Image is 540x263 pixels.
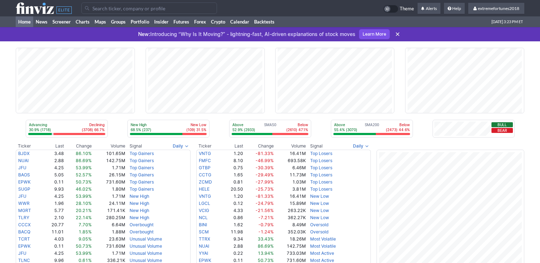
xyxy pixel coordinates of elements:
a: JFU [18,194,26,199]
button: Bear [491,128,513,133]
span: 28.10% [76,201,92,206]
th: Volume [92,143,126,150]
p: Above [232,122,255,127]
p: 30.9% (1718) [29,127,51,132]
td: 20.50 [222,186,243,193]
a: Charts [73,16,92,27]
a: Unusual Volume [130,236,162,242]
span: 13.94% [258,251,274,256]
p: (3708) 66.7% [82,127,105,132]
span: Daily [173,143,183,150]
td: 26.15M [92,171,126,179]
a: New Low [310,194,329,199]
a: Overbought [130,229,153,234]
button: Bull [491,122,513,127]
td: 11.01 [42,228,64,236]
a: New Low [310,215,329,220]
a: TLNC [18,258,30,263]
a: VCIG [199,208,209,213]
a: Maps [92,16,108,27]
a: BJDX [18,151,30,156]
td: 142.75M [92,157,126,164]
span: -1.24% [258,229,274,234]
td: 5.05 [42,171,64,179]
td: 171.41K [92,207,126,214]
p: (2473) 44.6% [386,127,410,132]
td: 1.80M [92,186,126,193]
td: 4.33 [222,207,243,214]
a: Portfolio [128,16,152,27]
a: ZCMD [199,179,212,185]
p: 55.4% (3070) [334,127,357,132]
a: Overbought [130,222,153,227]
p: (109) 31.5% [186,127,206,132]
a: EPWK [18,243,31,249]
a: JFU [18,251,26,256]
td: 0.22 [222,250,243,257]
td: 8.49M [274,221,306,228]
td: 20.77 [42,221,64,228]
a: EPWK [199,258,211,263]
a: BINI [199,222,207,227]
a: Insider [152,16,171,27]
td: 1.03M [274,179,306,186]
span: 20.21% [76,208,92,213]
td: 352.03K [274,228,306,236]
span: -0.79% [258,222,274,227]
a: GTBP [199,165,211,170]
input: Search [81,2,217,14]
span: 86.69% [258,243,274,249]
a: Top Losers [310,158,332,163]
span: 53.99% [76,194,92,199]
a: Top Losers [310,172,332,177]
span: -81.33% [256,151,274,156]
a: NUAI [18,158,29,163]
span: 86.69% [76,158,92,163]
p: Below [286,122,308,127]
a: YYAI [199,251,208,256]
td: 1.88M [92,228,126,236]
span: 52.57% [76,172,92,177]
a: Calendar [228,16,252,27]
a: Theme [383,5,414,13]
a: WWR [18,201,30,206]
th: Ticker [196,143,222,150]
td: 4.25 [42,193,64,200]
a: Unusual Volume [130,243,162,249]
td: 1.71M [92,250,126,257]
span: 33.43% [258,236,274,242]
a: FMFC [199,158,211,163]
p: Below [386,122,410,127]
a: Unusual Volume [130,258,162,263]
span: New: [138,31,150,37]
span: -27.99% [256,179,274,185]
span: Theme [400,5,414,13]
div: SMA200 [333,122,410,133]
a: SUGP [18,186,30,192]
span: -29.49% [256,172,274,177]
a: New High [130,208,149,213]
a: Screener [50,16,73,27]
span: 53.99% [76,251,92,256]
span: -21.56% [256,208,274,213]
span: -46.99% [256,158,274,163]
a: Groups [108,16,128,27]
td: 9.93 [42,186,64,193]
td: 0.81 [222,179,243,186]
p: Advancing [29,122,51,127]
span: 46.02% [76,186,92,192]
td: 8.10 [222,157,243,164]
span: [DATE] 3:23 PM ET [491,16,523,27]
p: Introducing “Why Is It Moving?” - lightning-fast, AI-driven explanations of stock moves [138,31,355,38]
td: 280.25M [92,214,126,221]
a: extremefortunes2018 [468,3,524,14]
a: TCRT [18,236,30,242]
td: 6.46M [274,164,306,171]
td: 1.62 [222,221,243,228]
a: CCTG [199,172,211,177]
td: 1.71M [92,164,126,171]
a: HELE [199,186,210,192]
td: 2.88 [222,243,243,250]
td: 11.73M [274,171,306,179]
span: -81.33% [256,194,274,199]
